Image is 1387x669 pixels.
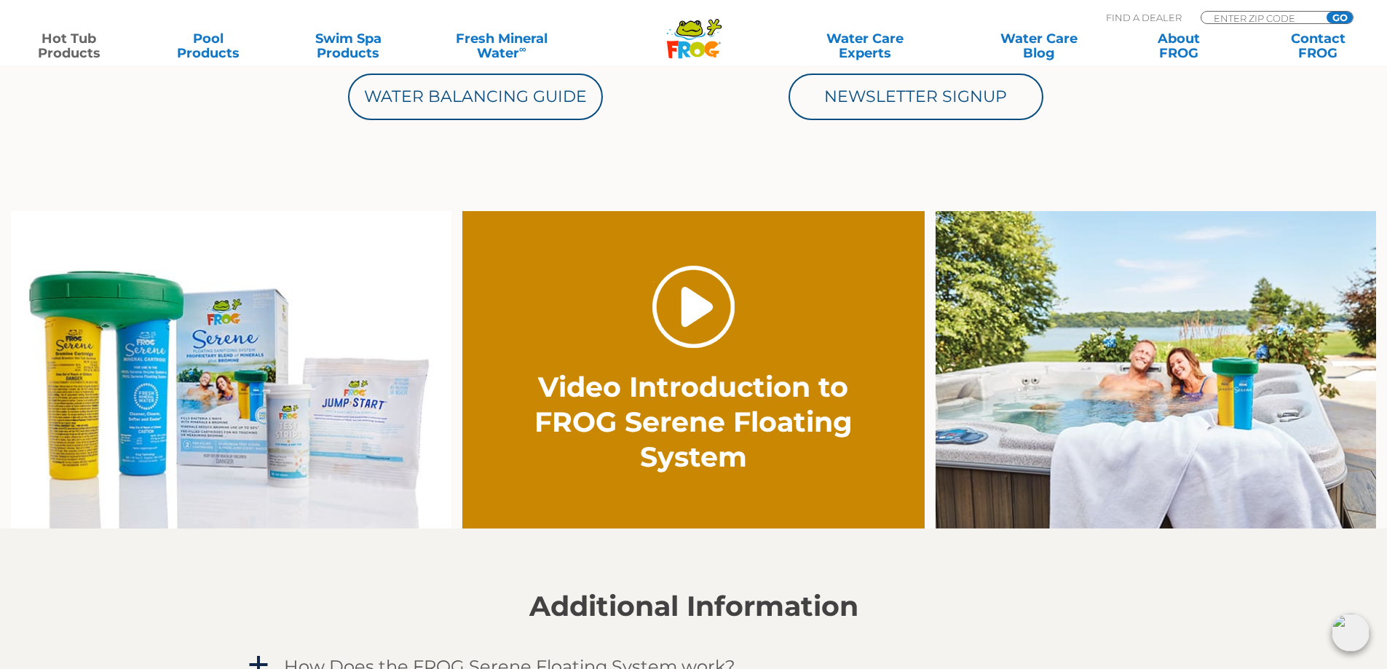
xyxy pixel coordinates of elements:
[519,43,526,55] sup: ∞
[15,31,123,60] a: Hot TubProducts
[1327,12,1353,23] input: GO
[532,370,855,475] h2: Video Introduction to FROG Serene Floating System
[1106,11,1182,24] p: Find A Dealer
[936,211,1376,529] img: serene-floater-hottub
[294,31,403,60] a: Swim SpaProducts
[433,31,569,60] a: Fresh MineralWater∞
[1124,31,1233,60] a: AboutFROG
[1264,31,1372,60] a: ContactFROG
[984,31,1093,60] a: Water CareBlog
[246,590,1142,622] h2: Additional Information
[1212,12,1311,24] input: Zip Code Form
[348,74,603,120] a: Water Balancing Guide
[789,74,1043,120] a: Newsletter Signup
[11,211,451,529] img: serene-family
[652,266,735,348] a: Play Video
[1332,614,1370,652] img: openIcon
[154,31,263,60] a: PoolProducts
[777,31,953,60] a: Water CareExperts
